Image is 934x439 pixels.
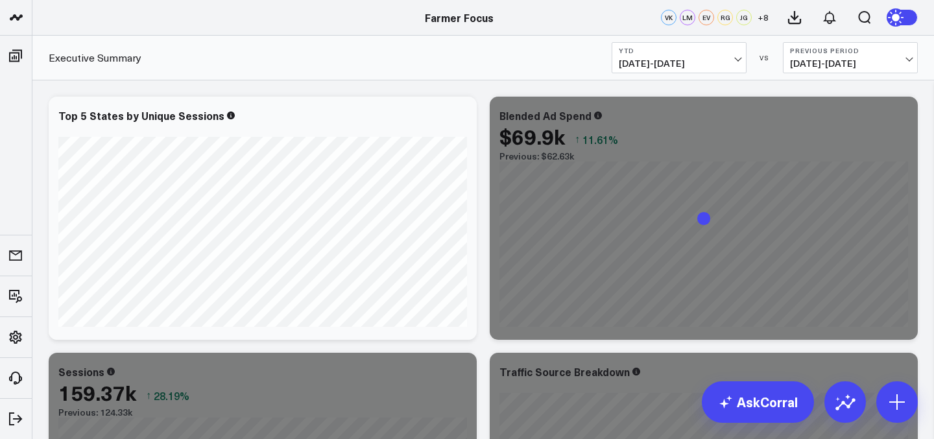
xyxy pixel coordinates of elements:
div: VK [661,10,677,25]
button: +8 [755,10,771,25]
span: ↑ [146,387,151,404]
div: Traffic Source Breakdown [499,364,630,379]
div: Previous: $62.63k [499,151,908,161]
div: RG [717,10,733,25]
div: LM [680,10,695,25]
div: EV [699,10,714,25]
div: Blended Ad Spend [499,108,592,123]
span: 28.19% [154,388,189,403]
a: Executive Summary [49,51,141,65]
div: 159.37k [58,381,136,404]
div: Sessions [58,364,104,379]
b: Previous Period [790,47,911,54]
button: Previous Period[DATE]-[DATE] [783,42,918,73]
span: [DATE] - [DATE] [619,58,739,69]
span: + 8 [758,13,769,22]
button: YTD[DATE]-[DATE] [612,42,747,73]
a: AskCorral [702,381,814,423]
div: Previous: 124.33k [58,407,467,418]
a: Farmer Focus [425,10,494,25]
span: 11.61% [582,132,618,147]
span: [DATE] - [DATE] [790,58,911,69]
b: YTD [619,47,739,54]
div: $69.9k [499,125,565,148]
span: ↑ [575,131,580,148]
div: Top 5 States by Unique Sessions [58,108,224,123]
div: JG [736,10,752,25]
div: VS [753,54,776,62]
